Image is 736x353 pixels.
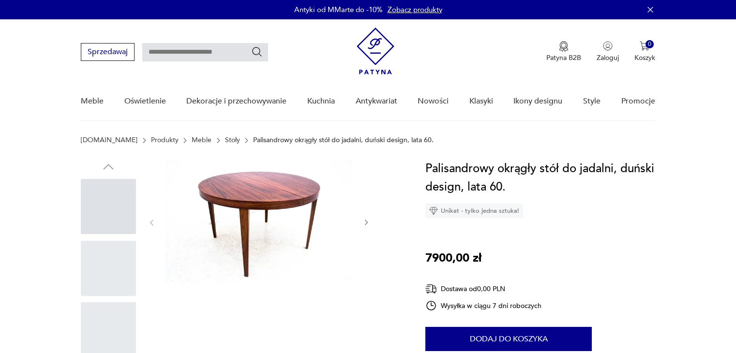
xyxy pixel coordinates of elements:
a: Promocje [621,83,655,120]
a: Nowości [418,83,449,120]
div: Unikat - tylko jedna sztuka! [425,204,523,218]
img: Ikona dostawy [425,283,437,295]
h1: Palisandrowy okrągły stół do jadalni, duński design, lata 60. [425,160,655,196]
div: Wysyłka w ciągu 7 dni roboczych [425,300,541,311]
img: Zdjęcie produktu Palisandrowy okrągły stół do jadalni, duński design, lata 60. [165,160,352,284]
button: Zaloguj [597,41,619,62]
img: Ikona koszyka [640,41,649,51]
button: Dodaj do koszyka [425,327,592,351]
p: 7900,00 zł [425,249,481,267]
a: Oświetlenie [124,83,166,120]
a: Sprzedawaj [81,49,135,56]
a: Dekoracje i przechowywanie [186,83,286,120]
div: 0 [646,40,654,48]
button: Sprzedawaj [81,43,135,61]
button: Patyna B2B [546,41,581,62]
p: Koszyk [634,53,655,62]
a: Meble [192,136,211,144]
a: Produkty [151,136,179,144]
a: Meble [81,83,104,120]
a: Antykwariat [356,83,397,120]
p: Antyki od MMarte do -10% [294,5,383,15]
a: Kuchnia [307,83,335,120]
p: Zaloguj [597,53,619,62]
img: Ikona medalu [559,41,569,52]
a: Zobacz produkty [388,5,442,15]
a: Ikony designu [513,83,562,120]
img: Ikonka użytkownika [603,41,613,51]
a: Stoły [225,136,240,144]
a: [DOMAIN_NAME] [81,136,137,144]
button: Szukaj [251,46,263,58]
a: Style [583,83,601,120]
img: Ikona diamentu [429,206,438,215]
img: Patyna - sklep z meblami i dekoracjami vintage [357,28,394,74]
div: Dostawa od 0,00 PLN [425,283,541,295]
a: Ikona medaluPatyna B2B [546,41,581,62]
button: 0Koszyk [634,41,655,62]
a: Klasyki [469,83,493,120]
p: Palisandrowy okrągły stół do jadalni, duński design, lata 60. [253,136,434,144]
p: Patyna B2B [546,53,581,62]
